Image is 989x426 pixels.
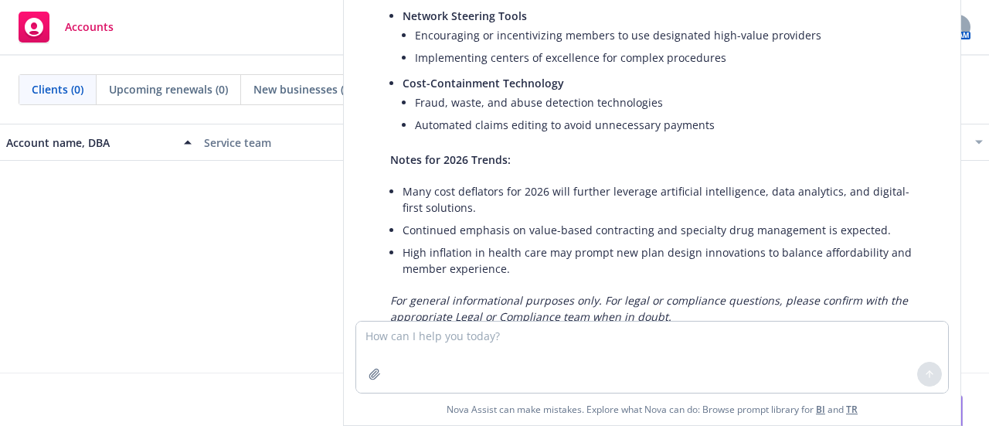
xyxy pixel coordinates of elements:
[403,180,926,219] li: Many cost deflators for 2026 will further leverage artificial intelligence, data analytics, and d...
[415,46,926,69] li: Implementing centers of excellence for complex procedures
[403,76,564,90] span: Cost-Containment Technology
[816,403,825,416] a: BI
[415,114,926,136] li: Automated claims editing to avoid unnecessary payments
[253,81,353,97] span: New businesses (0)
[32,81,83,97] span: Clients (0)
[403,9,527,23] span: Network Steering Tools
[390,152,511,167] span: Notes for 2026 Trends:
[109,81,228,97] span: Upcoming renewals (0)
[447,394,858,425] span: Nova Assist can make mistakes. Explore what Nova can do: Browse prompt library for and
[415,91,926,114] li: Fraud, waste, and abuse detection technologies
[403,241,926,280] li: High inflation in health care may prompt new plan design innovations to balance affordability and...
[65,21,114,33] span: Accounts
[403,219,926,241] li: Continued emphasis on value-based contracting and specialty drug management is expected.
[846,403,858,416] a: TR
[390,293,908,324] em: For general informational purposes only. For legal or compliance questions, please confirm with t...
[198,124,396,161] button: Service team
[6,135,175,151] div: Account name, DBA
[204,135,389,151] div: Service team
[12,5,120,49] a: Accounts
[415,24,926,46] li: Encouraging or incentivizing members to use designated high-value providers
